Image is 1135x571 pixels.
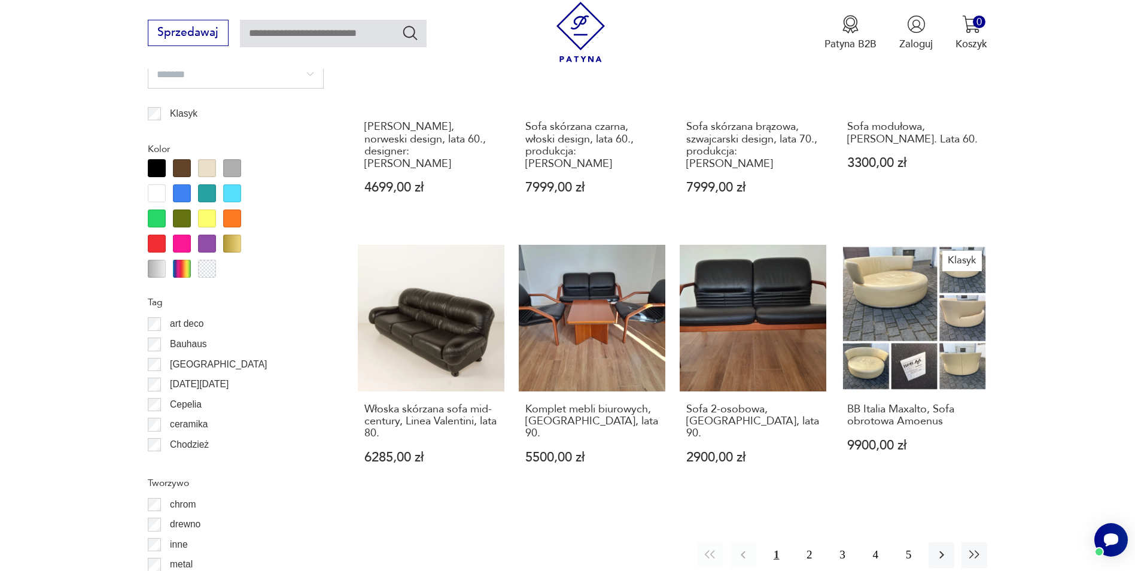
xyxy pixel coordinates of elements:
[796,542,822,568] button: 2
[170,437,209,452] p: Chodzież
[364,451,498,464] p: 6285,00 zł
[1094,523,1128,557] iframe: Smartsupp widget button
[170,537,187,552] p: inne
[364,403,498,440] h3: Włoska skórzana sofa mid-century, Linea Valentini, lata 80.
[863,542,888,568] button: 4
[364,181,498,194] p: 4699,00 zł
[824,15,877,51] a: Ikona medaluPatyna B2B
[525,451,659,464] p: 5500,00 zł
[973,16,985,28] div: 0
[364,121,498,170] h3: [PERSON_NAME], norweski design, lata 60., designer: [PERSON_NAME]
[401,24,419,41] button: Szukaj
[170,497,196,512] p: chrom
[899,37,933,51] p: Zaloguj
[763,542,789,568] button: 1
[170,397,202,412] p: Cepelia
[829,542,855,568] button: 3
[680,245,826,491] a: Sofa 2-osobowa, Włochy, lata 90.Sofa 2-osobowa, [GEOGRAPHIC_DATA], lata 90.2900,00 zł
[899,15,933,51] button: Zaloguj
[962,15,981,34] img: Ikona koszyka
[358,245,504,491] a: Włoska skórzana sofa mid-century, Linea Valentini, lata 80.Włoska skórzana sofa mid-century, Line...
[519,245,665,491] a: Komplet mebli biurowych, Włochy, lata 90.Komplet mebli biurowych, [GEOGRAPHIC_DATA], lata 90.5500...
[847,121,981,145] h3: Sofa modułowa, [PERSON_NAME]. Lata 60.
[525,403,659,440] h3: Komplet mebli biurowych, [GEOGRAPHIC_DATA], lata 90.
[170,106,197,122] p: Klasyk
[847,439,981,452] p: 9900,00 zł
[148,294,324,310] p: Tag
[148,141,324,157] p: Kolor
[841,245,987,491] a: KlasykBB Italia Maxalto, Sofa obrotowa AmoenusBB Italia Maxalto, Sofa obrotowa Amoenus9900,00 zł
[170,336,207,352] p: Bauhaus
[170,376,229,392] p: [DATE][DATE]
[525,121,659,170] h3: Sofa skórzana czarna, włoski design, lata 60., produkcja: [PERSON_NAME]
[956,37,987,51] p: Koszyk
[686,403,820,440] h3: Sofa 2-osobowa, [GEOGRAPHIC_DATA], lata 90.
[686,181,820,194] p: 7999,00 zł
[956,15,987,51] button: 0Koszyk
[907,15,926,34] img: Ikonka użytkownika
[170,316,203,332] p: art deco
[686,451,820,464] p: 2900,00 zł
[824,15,877,51] button: Patyna B2B
[170,417,208,432] p: ceramika
[148,29,229,38] a: Sprzedawaj
[847,157,981,169] p: 3300,00 zł
[847,403,981,428] h3: BB Italia Maxalto, Sofa obrotowa Amoenus
[550,2,611,62] img: Patyna - sklep z meblami i dekoracjami vintage
[824,37,877,51] p: Patyna B2B
[686,121,820,170] h3: Sofa skórzana brązowa, szwajcarski design, lata 70., produkcja: [PERSON_NAME]
[841,15,860,34] img: Ikona medalu
[148,475,324,491] p: Tworzywo
[896,542,921,568] button: 5
[525,181,659,194] p: 7999,00 zł
[170,457,206,473] p: Ćmielów
[170,517,200,532] p: drewno
[148,20,229,46] button: Sprzedawaj
[170,357,267,372] p: [GEOGRAPHIC_DATA]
